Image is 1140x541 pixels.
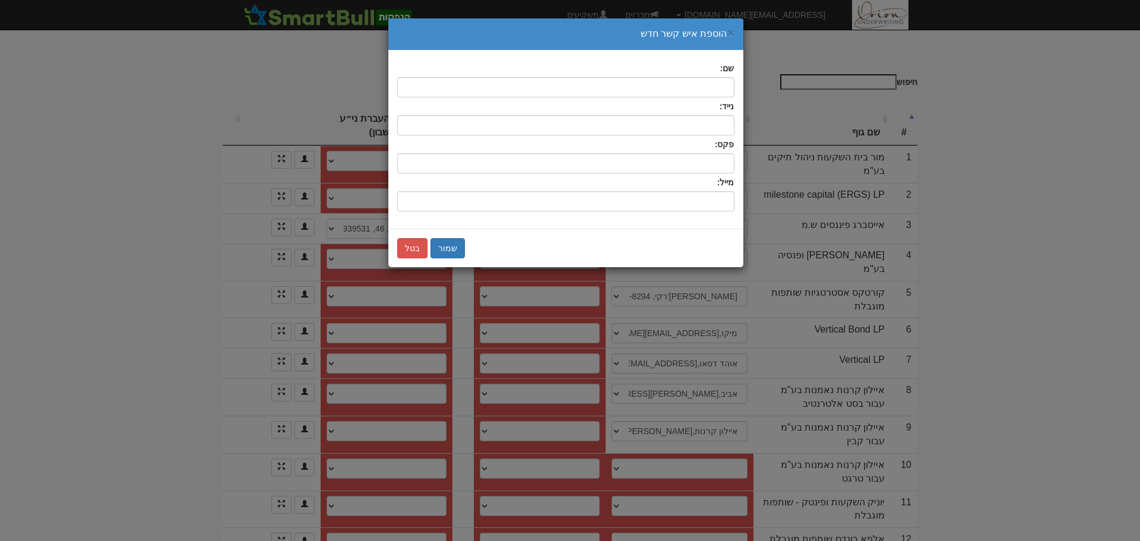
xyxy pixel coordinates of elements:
button: בטל [397,238,427,258]
div: הוספת איש קשר חדש [641,27,727,41]
button: × [727,26,734,39]
label: נייד: [720,100,734,112]
label: שם: [720,62,734,74]
label: פקס: [715,138,734,150]
button: שמור [430,238,465,258]
label: מייל: [717,176,734,188]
